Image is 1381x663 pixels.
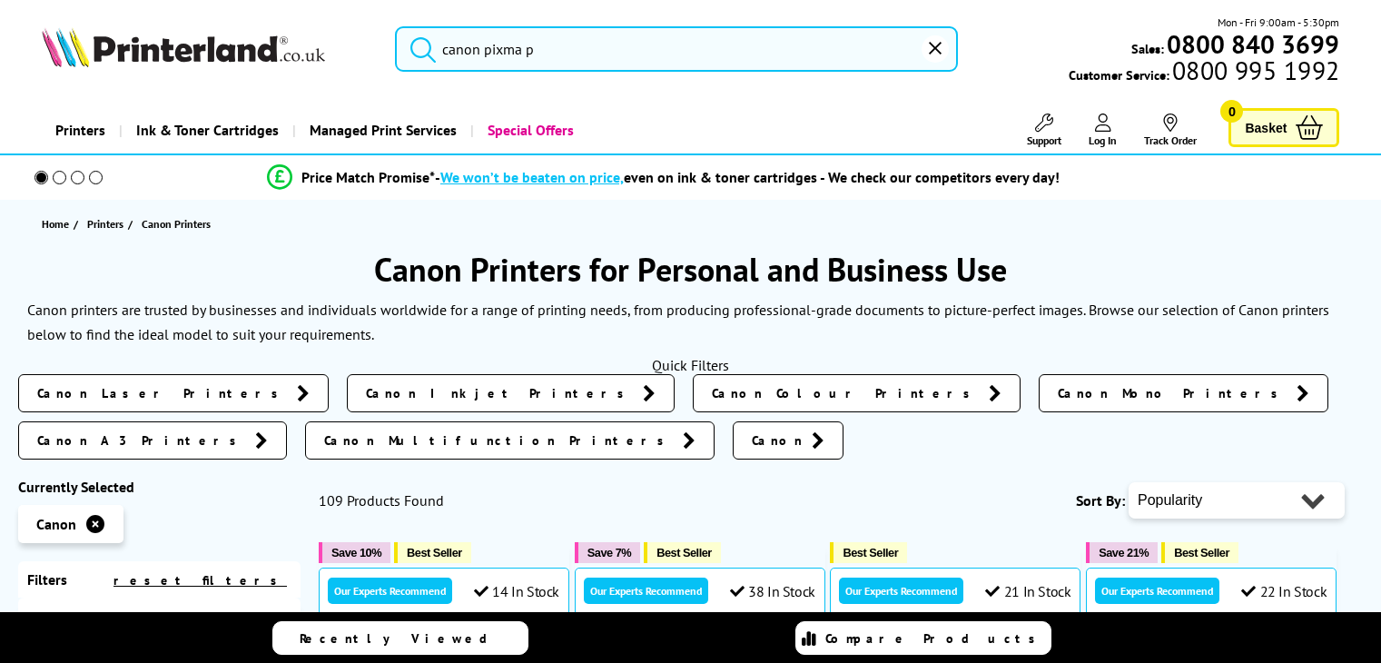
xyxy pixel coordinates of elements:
span: Best Seller [407,546,462,559]
div: Our Experts Recommend [328,578,452,604]
span: Recently Viewed [300,630,506,647]
span: Compare Products [825,630,1045,647]
div: 38 In Stock [730,582,815,600]
a: Home [42,214,74,233]
button: Save 21% [1086,542,1158,563]
a: Special Offers [470,107,587,153]
span: Ink & Toner Cartridges [136,107,279,153]
span: 0800 995 1992 [1169,62,1339,79]
span: Save 10% [331,546,381,559]
a: Basket 0 [1228,108,1339,147]
div: Quick Filters [18,356,1363,374]
a: Printers [42,107,119,153]
span: Save 21% [1099,546,1149,559]
div: Our Experts Recommend [839,578,963,604]
a: reset filters [113,572,287,589]
span: Sort By: [1076,491,1125,510]
a: Canon Colour Printers [693,374,1021,412]
button: Best Seller [394,542,471,563]
span: Sales: [1131,40,1164,57]
span: 109 Products Found [319,491,444,510]
a: Canon Multifunction Printers [305,421,715,460]
div: 21 In Stock [985,582,1070,600]
a: Canon [733,421,843,460]
a: Support [1027,114,1061,147]
b: 0800 840 3699 [1167,27,1339,61]
span: Canon [36,515,76,533]
a: Log In [1089,114,1117,147]
a: Managed Print Services [292,107,470,153]
button: Save 10% [319,542,390,563]
button: Best Seller [830,542,907,563]
span: Mon - Fri 9:00am - 5:30pm [1218,14,1339,31]
span: Best Seller [656,546,712,559]
span: Best Seller [843,546,898,559]
a: Compare Products [795,621,1051,655]
span: Canon Multifunction Printers [324,431,674,450]
span: 0 [1220,100,1243,123]
span: Price Match Promise* [301,168,435,186]
div: Our Experts Recommend [584,578,708,604]
a: Ink & Toner Cartridges [119,107,292,153]
a: Printerland Logo [42,27,372,71]
a: Recently Viewed [272,621,528,655]
span: Save 7% [587,546,631,559]
span: Customer Service: [1069,62,1339,84]
span: Log In [1089,134,1117,147]
a: Printers [87,214,128,233]
div: - even on ink & toner cartridges - We check our competitors every day! [435,168,1060,186]
span: Canon Colour Printers [712,384,980,402]
span: We won’t be beaten on price, [440,168,624,186]
span: Canon Laser Printers [37,384,288,402]
button: Save 7% [575,542,640,563]
a: Canon Inkjet Printers [347,374,675,412]
li: modal_Promise [9,162,1317,193]
span: Filters [27,570,67,589]
p: Canon printers are trusted by businesses and individuals worldwide for a range of printing needs,... [27,298,1354,347]
a: Canon Mono Printers [1039,374,1328,412]
span: Canon Mono Printers [1058,384,1287,402]
img: Printerland Logo [42,27,325,67]
span: Canon [752,431,803,450]
a: Track Order [1144,114,1197,147]
span: Printers [87,214,123,233]
button: Best Seller [1161,542,1238,563]
button: Best Seller [644,542,721,563]
a: Canon Laser Printers [18,374,329,412]
span: Canon Printers [142,217,211,231]
a: Canon A3 Printers [18,421,287,460]
span: Best Seller [1174,546,1229,559]
span: Support [1027,134,1061,147]
div: 22 In Stock [1241,582,1327,600]
span: Canon A3 Printers [37,431,246,450]
div: 14 In Stock [474,582,559,600]
div: Currently Selected [18,478,301,496]
h1: Canon Printers for Personal and Business Use [18,248,1363,291]
span: Canon Inkjet Printers [366,384,634,402]
span: Basket [1245,115,1287,140]
a: 0800 840 3699 [1164,35,1339,53]
div: Our Experts Recommend [1095,578,1219,604]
